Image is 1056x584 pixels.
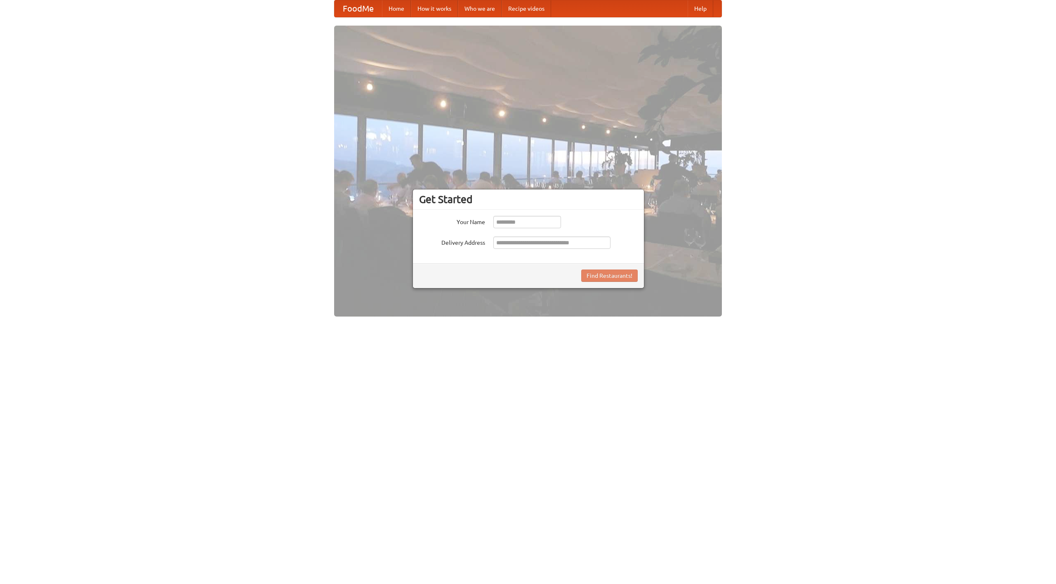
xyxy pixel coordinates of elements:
h3: Get Started [419,193,638,206]
a: FoodMe [335,0,382,17]
label: Your Name [419,216,485,226]
a: How it works [411,0,458,17]
a: Help [688,0,713,17]
a: Who we are [458,0,502,17]
a: Recipe videos [502,0,551,17]
a: Home [382,0,411,17]
label: Delivery Address [419,236,485,247]
button: Find Restaurants! [581,270,638,282]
